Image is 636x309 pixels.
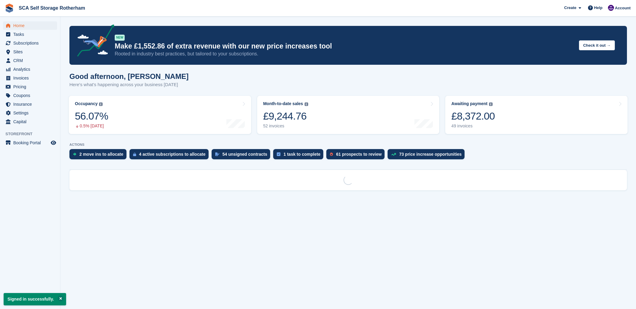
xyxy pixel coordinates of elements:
p: Signed in successfully. [4,293,66,305]
a: Preview store [50,139,57,146]
span: Account [615,5,631,11]
span: Sites [13,48,50,56]
p: Make £1,552.86 of extra revenue with our new price increases tool [115,42,574,51]
span: Capital [13,117,50,126]
img: icon-info-grey-7440780725fd019a000dd9b08b2336e03edf1995a4989e88bcd33f0948082b44.svg [489,102,493,106]
span: Analytics [13,65,50,73]
img: icon-info-grey-7440780725fd019a000dd9b08b2336e03edf1995a4989e88bcd33f0948082b44.svg [99,102,103,106]
a: menu [3,39,57,47]
div: 56.07% [75,110,108,122]
div: 2 move ins to allocate [79,152,123,157]
a: menu [3,21,57,30]
img: active_subscription_to_allocate_icon-d502201f5373d7db506a760aba3b589e785aa758c864c3986d89f69b8ff3... [133,152,136,156]
a: menu [3,100,57,108]
a: menu [3,56,57,65]
img: price_increase_opportunities-93ffe204e8149a01c8c9dc8f82e8f89637d9d84a8eef4429ea346261dce0b2c0.svg [391,153,396,156]
div: Month-to-date sales [263,101,303,106]
p: ACTIONS [69,143,627,147]
div: Occupancy [75,101,97,106]
div: NEW [115,35,125,41]
div: £9,244.76 [263,110,308,122]
span: Invoices [13,74,50,82]
a: Month-to-date sales £9,244.76 52 invoices [257,96,439,134]
h1: Good afternoon, [PERSON_NAME] [69,72,189,80]
a: menu [3,117,57,126]
a: 2 move ins to allocate [69,149,129,162]
span: Help [594,5,602,11]
span: Subscriptions [13,39,50,47]
span: Home [13,21,50,30]
div: 61 prospects to review [336,152,382,157]
img: Kelly Neesham [608,5,614,11]
a: 4 active subscriptions to allocate [129,149,212,162]
div: Awaiting payment [451,101,487,106]
a: menu [3,139,57,147]
img: stora-icon-8386f47178a22dfd0bd8f6a31ec36ba5ce8667c1dd55bd0f319d3a0aa187defe.svg [5,4,14,13]
p: Here's what's happening across your business [DATE] [69,81,189,88]
img: prospect-51fa495bee0391a8d652442698ab0144808aea92771e9ea1ae160a38d050c398.svg [330,152,333,156]
img: contract_signature_icon-13c848040528278c33f63329250d36e43548de30e8caae1d1a13099fd9432cc5.svg [215,152,219,156]
div: 1 task to complete [283,152,320,157]
img: move_ins_to_allocate_icon-fdf77a2bb77ea45bf5b3d319d69a93e2d87916cf1d5bf7949dd705db3b84f3ca.svg [73,152,76,156]
span: Pricing [13,83,50,91]
a: 1 task to complete [273,149,326,162]
div: 4 active subscriptions to allocate [139,152,206,157]
span: Create [564,5,576,11]
div: 0.5% [DATE] [75,123,108,129]
span: Tasks [13,30,50,39]
div: 73 price increase opportunities [399,152,462,157]
a: 61 prospects to review [326,149,388,162]
a: menu [3,91,57,100]
a: SCA Self Storage Rotherham [16,3,88,13]
div: 52 invoices [263,123,308,129]
a: menu [3,65,57,73]
img: price-adjustments-announcement-icon-8257ccfd72463d97f412b2fc003d46551f7dbcb40ab6d574587a9cd5c0d94... [72,24,114,59]
span: Settings [13,109,50,117]
span: CRM [13,56,50,65]
a: Occupancy 56.07% 0.5% [DATE] [69,96,251,134]
a: menu [3,83,57,91]
p: Rooted in industry best practices, but tailored to your subscriptions. [115,51,574,57]
div: 54 unsigned contracts [222,152,267,157]
a: 54 unsigned contracts [212,149,273,162]
div: 49 invoices [451,123,495,129]
a: menu [3,30,57,39]
img: task-75834270c22a3079a89374b754ae025e5fb1db73e45f91037f5363f120a921f8.svg [277,152,280,156]
div: £8,372.00 [451,110,495,122]
a: menu [3,48,57,56]
span: Insurance [13,100,50,108]
img: icon-info-grey-7440780725fd019a000dd9b08b2336e03edf1995a4989e88bcd33f0948082b44.svg [305,102,308,106]
span: Storefront [5,131,60,137]
a: 73 price increase opportunities [388,149,468,162]
a: menu [3,109,57,117]
button: Check it out → [579,40,615,50]
span: Booking Portal [13,139,50,147]
a: Awaiting payment £8,372.00 49 invoices [445,96,628,134]
a: menu [3,74,57,82]
span: Coupons [13,91,50,100]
